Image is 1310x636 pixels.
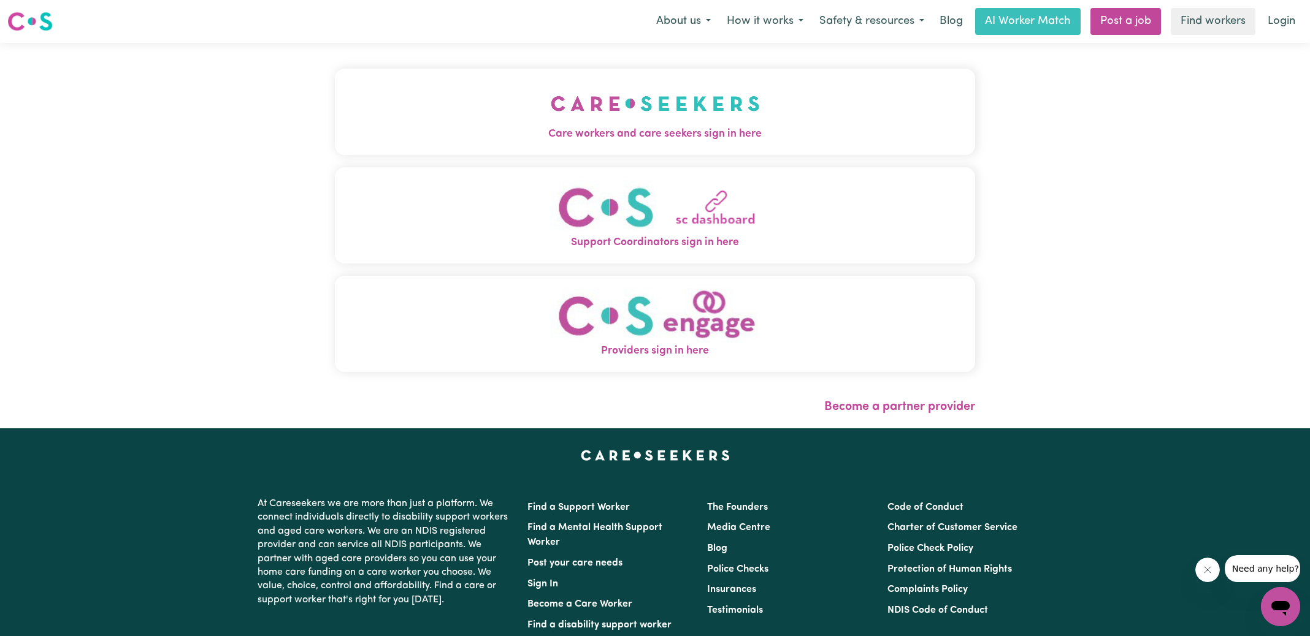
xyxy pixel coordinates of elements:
a: Charter of Customer Service [887,523,1017,532]
a: Blog [932,8,970,35]
a: Find a Support Worker [527,502,630,512]
iframe: Message from company [1225,555,1300,582]
a: Police Check Policy [887,543,973,553]
a: Login [1260,8,1303,35]
a: Find a disability support worker [527,620,672,630]
a: Find a Mental Health Support Worker [527,523,662,547]
a: Testimonials [707,605,763,615]
button: How it works [719,9,811,34]
iframe: Close message [1195,558,1220,582]
a: Sign In [527,579,558,589]
a: Careseekers home page [581,450,730,460]
span: Providers sign in here [335,343,975,359]
span: Support Coordinators sign in here [335,235,975,251]
a: Media Centre [707,523,770,532]
a: Protection of Human Rights [887,564,1012,574]
span: Care workers and care seekers sign in here [335,126,975,142]
a: Complaints Policy [887,585,968,594]
button: Care workers and care seekers sign in here [335,69,975,154]
button: Support Coordinators sign in here [335,167,975,263]
a: Careseekers logo [7,7,53,36]
a: The Founders [707,502,768,512]
a: Blog [707,543,727,553]
a: Find workers [1171,8,1255,35]
a: Code of Conduct [887,502,963,512]
a: Post your care needs [527,558,622,568]
a: Post a job [1090,8,1161,35]
button: About us [648,9,719,34]
iframe: Button to launch messaging window [1261,587,1300,626]
a: Police Checks [707,564,768,574]
button: Providers sign in here [335,276,975,372]
p: At Careseekers we are more than just a platform. We connect individuals directly to disability su... [258,492,513,611]
button: Safety & resources [811,9,932,34]
a: Become a Care Worker [527,599,632,609]
a: Become a partner provider [824,401,975,413]
a: Insurances [707,585,756,594]
a: NDIS Code of Conduct [887,605,988,615]
img: Careseekers logo [7,10,53,32]
a: AI Worker Match [975,8,1081,35]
